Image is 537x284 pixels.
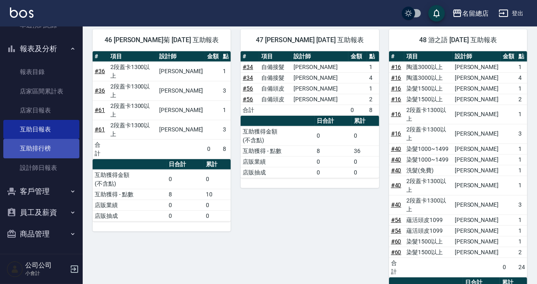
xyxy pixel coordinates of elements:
button: 名留總店 [449,5,492,22]
button: 員工及薪資 [3,202,79,223]
th: 項目 [404,51,453,62]
a: #40 [391,182,401,189]
td: [PERSON_NAME] [453,143,501,154]
td: 2 [516,247,527,258]
td: 染髮1000~1499 [404,154,453,165]
td: [PERSON_NAME] [291,83,348,94]
td: 0 [204,169,231,189]
td: 店販業績 [241,156,315,167]
button: 報表及分析 [3,38,79,60]
td: [PERSON_NAME] [157,62,205,81]
td: [PERSON_NAME] [453,124,501,143]
td: 2段蓋卡1300以上 [404,195,453,215]
button: save [428,5,445,21]
td: 染髮1500以上 [404,247,453,258]
td: [PERSON_NAME] [453,94,501,105]
td: 0 [352,126,379,146]
td: 自備接髮 [259,62,291,72]
p: 小會計 [25,270,67,277]
td: 8 [315,146,352,156]
th: 設計師 [291,51,348,62]
td: 1 [516,176,527,195]
td: 自備頭皮 [259,94,291,105]
td: [PERSON_NAME] [291,62,348,72]
td: [PERSON_NAME] [157,81,205,100]
td: 合計 [93,139,108,159]
td: 2 [516,94,527,105]
a: #16 [391,96,401,103]
a: #34 [243,74,253,81]
td: 染髮1500以上 [404,236,453,247]
a: #16 [391,74,401,81]
th: 項目 [259,51,291,62]
a: #60 [391,238,401,245]
th: 點 [367,51,379,62]
td: 互助獲得金額 (不含點) [241,126,315,146]
td: 自備接髮 [259,72,291,83]
a: #40 [391,146,401,152]
td: 互助獲得 - 點數 [241,146,315,156]
td: [PERSON_NAME] [453,215,501,225]
td: 1 [516,236,527,247]
td: [PERSON_NAME] [453,236,501,247]
a: #56 [243,96,253,103]
th: 日合計 [315,116,352,126]
td: 0 [501,258,516,277]
td: 2段蓋卡1300以上 [108,62,157,81]
td: 1 [221,100,231,120]
td: [PERSON_NAME] [291,94,348,105]
td: 3 [516,195,527,215]
a: 報表目錄 [3,62,79,81]
td: [PERSON_NAME] [453,176,501,195]
a: 互助日報表 [3,120,79,139]
a: #40 [391,167,401,174]
td: 8 [221,139,231,159]
a: #36 [95,68,105,74]
a: #54 [391,227,401,234]
td: 4 [367,72,379,83]
td: 0 [167,210,204,221]
td: [PERSON_NAME] [453,105,501,124]
td: [PERSON_NAME] [453,83,501,94]
td: 1 [516,143,527,154]
td: 0 [315,156,352,167]
th: 點 [516,51,527,62]
td: 0 [315,126,352,146]
img: Logo [10,7,33,18]
td: 1 [516,105,527,124]
th: # [241,51,259,62]
td: 0 [204,210,231,221]
a: #61 [95,107,105,113]
td: 1 [516,83,527,94]
td: 互助獲得金額 (不含點) [93,169,167,189]
td: 合計 [241,105,259,115]
a: 店家日報表 [3,101,79,120]
th: 項目 [108,51,157,62]
td: [PERSON_NAME] [157,120,205,139]
td: 染髮1000~1499 [404,143,453,154]
td: 店販抽成 [93,210,167,221]
td: 4 [516,72,527,83]
a: #34 [243,64,253,70]
td: 1 [516,225,527,236]
td: 2 [367,94,379,105]
td: [PERSON_NAME] [453,247,501,258]
td: 陶溫3000以上 [404,72,453,83]
td: 店販抽成 [241,167,315,178]
td: 1 [516,215,527,225]
td: 2段蓋卡1300以上 [404,176,453,195]
table: a dense table [389,51,527,277]
table: a dense table [241,116,379,178]
h5: 公司公司 [25,261,67,270]
td: 互助獲得 - 點數 [93,189,167,200]
a: #56 [243,85,253,92]
td: 8 [367,105,379,115]
td: 1 [516,154,527,165]
td: [PERSON_NAME] [453,225,501,236]
a: #16 [391,111,401,117]
button: 客戶管理 [3,181,79,202]
button: 商品管理 [3,223,79,245]
td: 8 [167,189,204,200]
td: 0 [167,200,204,210]
a: 店家區間累計表 [3,82,79,101]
